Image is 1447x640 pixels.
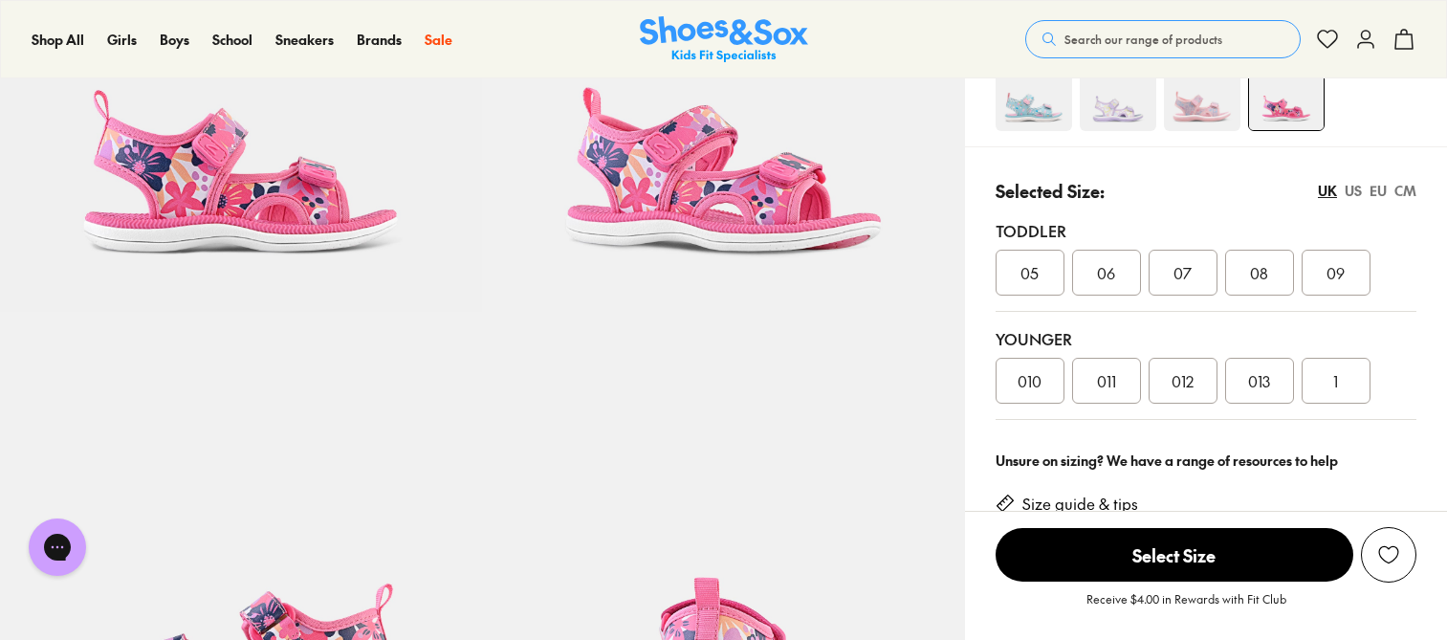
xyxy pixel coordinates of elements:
[1249,55,1324,130] img: 4-556816_1
[1345,181,1362,201] div: US
[1080,55,1156,131] img: 4-503918_1
[1022,494,1138,515] a: Size guide & tips
[1173,261,1192,284] span: 07
[1020,261,1039,284] span: 05
[1097,369,1116,392] span: 011
[996,55,1072,131] img: 4-553487_1
[425,30,452,50] a: Sale
[32,30,84,50] a: Shop All
[107,30,137,50] a: Girls
[1326,261,1345,284] span: 09
[996,178,1105,204] p: Selected Size:
[1064,31,1222,48] span: Search our range of products
[425,30,452,49] span: Sale
[212,30,252,49] span: School
[1164,55,1240,131] img: 4-553481_1
[275,30,334,50] a: Sneakers
[640,16,808,63] a: Shoes & Sox
[1018,369,1041,392] span: 010
[1361,527,1416,583] button: Add to Wishlist
[19,512,96,583] iframe: Gorgias live chat messenger
[357,30,402,50] a: Brands
[1097,261,1115,284] span: 06
[357,30,402,49] span: Brands
[1318,181,1337,201] div: UK
[1333,369,1338,392] span: 1
[1370,181,1387,201] div: EU
[1172,369,1194,392] span: 012
[160,30,189,50] a: Boys
[160,30,189,49] span: Boys
[1248,369,1270,392] span: 013
[1250,261,1268,284] span: 08
[212,30,252,50] a: School
[996,527,1353,583] button: Select Size
[996,451,1416,471] div: Unsure on sizing? We have a range of resources to help
[996,528,1353,582] span: Select Size
[1025,20,1301,58] button: Search our range of products
[107,30,137,49] span: Girls
[275,30,334,49] span: Sneakers
[1086,590,1286,625] p: Receive $4.00 in Rewards with Fit Club
[1394,181,1416,201] div: CM
[640,16,808,63] img: SNS_Logo_Responsive.svg
[996,327,1416,350] div: Younger
[32,30,84,49] span: Shop All
[996,219,1416,242] div: Toddler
